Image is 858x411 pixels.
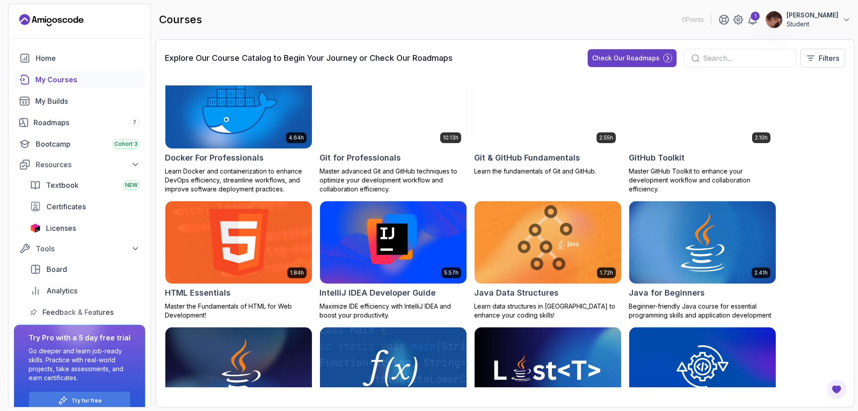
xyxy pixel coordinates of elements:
p: [PERSON_NAME] [786,11,838,20]
img: HTML Essentials card [162,199,315,285]
button: Try for free [29,391,130,410]
div: Tools [36,243,140,254]
span: Analytics [46,285,77,296]
img: IntelliJ IDEA Developer Guide card [320,201,467,284]
a: Try for free [71,397,102,404]
img: Java for Beginners card [629,201,776,284]
img: Java Generics card [475,327,621,410]
span: Cohort 3 [114,140,138,148]
a: bootcamp [14,135,145,153]
a: textbook [25,176,145,194]
p: 2.41h [754,269,768,276]
h2: Docker For Professionals [165,152,264,164]
span: Board [46,264,67,275]
p: 2.55h [599,134,613,141]
p: 1.72h [600,269,613,276]
img: Java Data Structures card [475,201,621,284]
span: Licenses [46,223,76,233]
div: My Builds [35,96,140,106]
p: Beginner-friendly Java course for essential programming skills and application development [629,302,776,320]
p: Master the Fundamentals of HTML for Web Development! [165,302,312,320]
button: Filters [800,49,845,68]
p: 1.84h [290,269,304,276]
a: 1 [747,14,758,25]
a: certificates [25,198,145,216]
a: licenses [25,219,145,237]
img: Java Functional Interfaces card [320,327,467,410]
a: builds [14,92,145,110]
img: Docker For Professionals card [165,66,312,148]
a: home [14,49,145,67]
p: Learn the fundamentals of Git and GitHub. [474,167,622,176]
div: My Courses [35,74,140,85]
h2: courses [159,13,202,27]
button: Resources [14,157,145,173]
p: Learn Docker and containerization to enhance DevOps efficiency, streamline workflows, and improve... [165,167,312,194]
span: 7 [133,119,136,126]
div: Resources [36,159,140,170]
span: NEW [125,182,138,189]
button: Open Feedback Button [826,379,847,400]
a: board [25,260,145,278]
h2: Java for Beginners [629,287,705,299]
img: Git & GitHub Fundamentals card [475,66,621,148]
a: GitHub Toolkit card2.10hGitHub ToolkitMaster GitHub Toolkit to enhance your development workflow ... [629,66,776,194]
a: Git for Professionals card10.13hGit for ProfessionalsMaster advanced Git and GitHub techniques to... [320,66,467,194]
h2: GitHub Toolkit [629,152,685,164]
p: Master GitHub Toolkit to enhance your development workflow and collaboration efficiency. [629,167,776,194]
span: Feedback & Features [42,307,114,318]
span: Certificates [46,201,86,212]
p: Maximize IDE efficiency with IntelliJ IDEA and boost your productivity. [320,302,467,320]
h2: Git & GitHub Fundamentals [474,152,580,164]
h2: HTML Essentials [165,287,231,299]
a: HTML Essentials card1.84hHTML EssentialsMaster the Fundamentals of HTML for Web Development! [165,201,312,320]
a: Docker For Professionals card4.64hDocker For ProfessionalsLearn Docker and containerization to en... [165,66,312,194]
button: Check Our Roadmaps [588,49,677,67]
a: Java for Beginners card2.41hJava for BeginnersBeginner-friendly Java course for essential program... [629,201,776,320]
div: Check Our Roadmaps [592,54,660,63]
img: user profile image [765,11,782,28]
a: Java Data Structures card1.72hJava Data StructuresLearn data structures in [GEOGRAPHIC_DATA] to e... [474,201,622,320]
p: 5.57h [444,269,458,276]
a: analytics [25,282,145,300]
a: Landing page [19,13,84,27]
h2: Java Data Structures [474,287,559,299]
h3: Explore Our Course Catalog to Begin Your Journey or Check Our Roadmaps [165,52,453,64]
p: Filters [819,53,839,64]
p: Go deeper and learn job-ready skills. Practice with real-world projects, take assessments, and ea... [29,347,130,382]
a: feedback [25,303,145,321]
span: Textbook [46,180,79,191]
a: courses [14,71,145,89]
button: user profile image[PERSON_NAME]Student [765,11,851,29]
div: Roadmaps [34,117,140,128]
p: 4.64h [289,134,304,141]
p: 2.10h [755,134,768,141]
p: 0 Points [682,15,704,24]
img: Java Integration Testing card [629,327,776,410]
button: Tools [14,241,145,257]
img: Java for Developers card [165,327,312,410]
div: Bootcamp [36,139,140,149]
a: IntelliJ IDEA Developer Guide card5.57hIntelliJ IDEA Developer GuideMaximize IDE efficiency with ... [320,201,467,320]
p: Student [786,20,838,29]
div: Home [36,53,140,64]
p: Master advanced Git and GitHub techniques to optimize your development workflow and collaboration... [320,167,467,194]
img: GitHub Toolkit card [629,66,776,148]
img: jetbrains icon [30,224,41,233]
h2: Git for Professionals [320,152,401,164]
input: Search... [703,53,789,64]
div: 1 [751,12,760,21]
a: Git & GitHub Fundamentals card2.55hGit & GitHub FundamentalsLearn the fundamentals of Git and Git... [474,66,622,176]
img: Git for Professionals card [320,66,467,148]
a: roadmaps [14,114,145,131]
p: 10.13h [443,134,458,141]
h2: IntelliJ IDEA Developer Guide [320,287,436,299]
p: Learn data structures in [GEOGRAPHIC_DATA] to enhance your coding skills! [474,302,622,320]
